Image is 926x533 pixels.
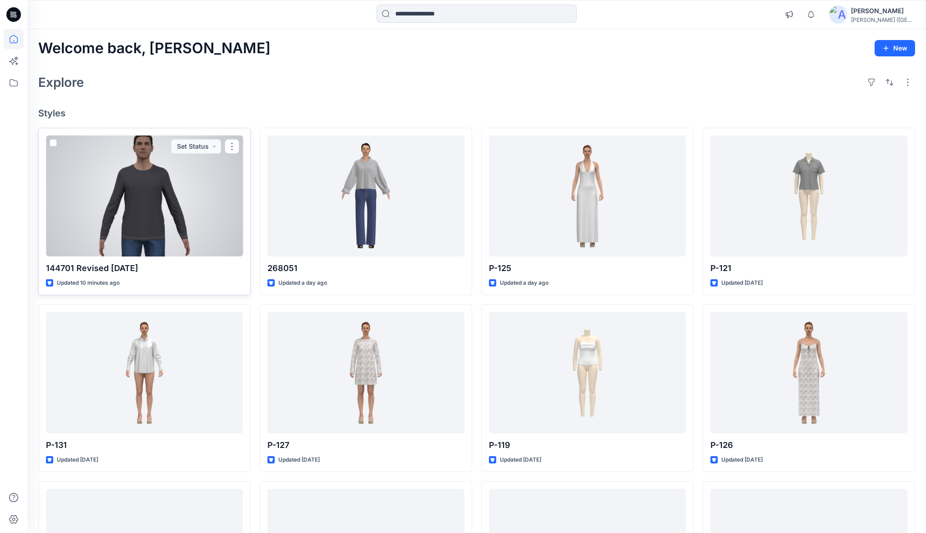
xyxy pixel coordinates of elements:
a: P-121 [710,136,907,256]
div: [PERSON_NAME] [851,5,915,16]
p: Updated [DATE] [721,455,763,465]
a: P-125 [489,136,686,256]
p: Updated [DATE] [721,278,763,288]
a: 268051 [267,136,464,256]
h2: Welcome back, [PERSON_NAME] [38,40,271,57]
p: P-126 [710,439,907,452]
h2: Explore [38,75,84,90]
p: Updated 10 minutes ago [57,278,120,288]
p: P-131 [46,439,243,452]
h4: Styles [38,108,915,119]
a: P-131 [46,312,243,433]
p: P-119 [489,439,686,452]
a: P-119 [489,312,686,433]
p: 144701 Revised [DATE] [46,262,243,275]
button: New [875,40,915,56]
p: P-127 [267,439,464,452]
img: avatar [829,5,847,24]
div: [PERSON_NAME] ([GEOGRAPHIC_DATA]) Exp... [851,16,915,23]
p: Updated [DATE] [57,455,98,465]
p: P-121 [710,262,907,275]
p: Updated [DATE] [500,455,541,465]
p: P-125 [489,262,686,275]
a: 144701 Revised 21-08-2025 [46,136,243,256]
p: Updated a day ago [500,278,549,288]
p: Updated [DATE] [278,455,320,465]
p: Updated a day ago [278,278,327,288]
p: 268051 [267,262,464,275]
a: P-126 [710,312,907,433]
a: P-127 [267,312,464,433]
